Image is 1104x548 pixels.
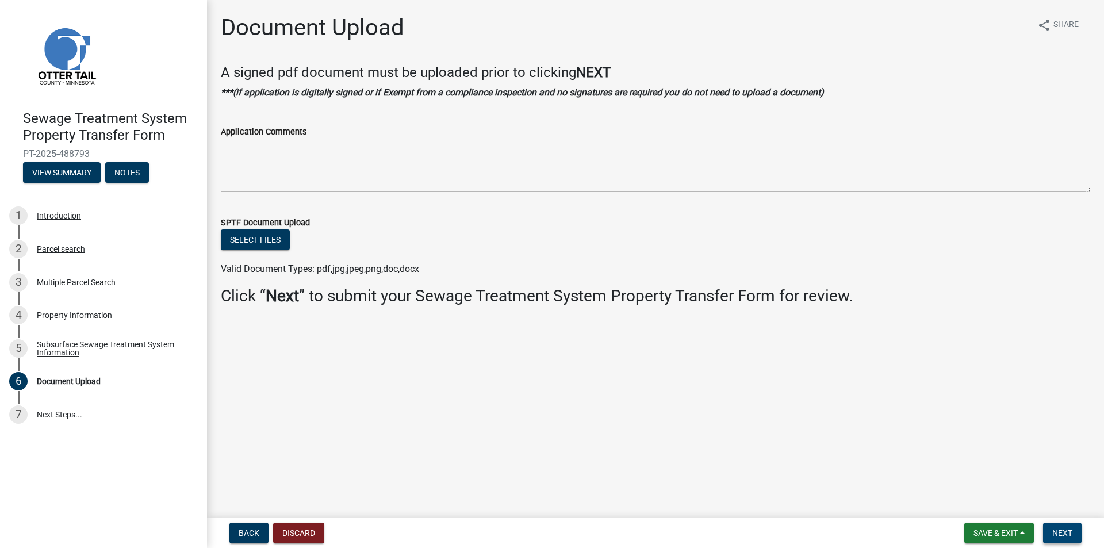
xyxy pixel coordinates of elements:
[9,405,28,424] div: 7
[23,162,101,183] button: View Summary
[37,278,116,286] div: Multiple Parcel Search
[37,377,101,385] div: Document Upload
[239,528,259,538] span: Back
[221,128,306,136] label: Application Comments
[105,162,149,183] button: Notes
[221,229,290,250] button: Select files
[23,168,101,178] wm-modal-confirm: Summary
[9,339,28,358] div: 5
[23,12,109,98] img: Otter Tail County, Minnesota
[221,263,419,274] span: Valid Document Types: pdf,jpg,jpeg,png,doc,docx
[37,311,112,319] div: Property Information
[229,523,269,543] button: Back
[1028,14,1088,36] button: shareShare
[9,306,28,324] div: 4
[221,219,310,227] label: SPTF Document Upload
[221,286,1090,306] h3: Click “ ” to submit your Sewage Treatment System Property Transfer Form for review.
[23,110,198,144] h4: Sewage Treatment System Property Transfer Form
[221,64,1090,81] h4: A signed pdf document must be uploaded prior to clicking
[266,286,299,305] strong: Next
[964,523,1034,543] button: Save & Exit
[37,212,81,220] div: Introduction
[1043,523,1082,543] button: Next
[37,340,189,357] div: Subsurface Sewage Treatment System Information
[9,372,28,390] div: 6
[23,148,184,159] span: PT-2025-488793
[1053,18,1079,32] span: Share
[9,240,28,258] div: 2
[9,273,28,292] div: 3
[1052,528,1072,538] span: Next
[1037,18,1051,32] i: share
[9,206,28,225] div: 1
[221,87,824,98] strong: ***(if application is digitally signed or if Exempt from a compliance inspection and no signature...
[105,168,149,178] wm-modal-confirm: Notes
[273,523,324,543] button: Discard
[973,528,1018,538] span: Save & Exit
[576,64,611,81] strong: NEXT
[221,14,404,41] h1: Document Upload
[37,245,85,253] div: Parcel search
